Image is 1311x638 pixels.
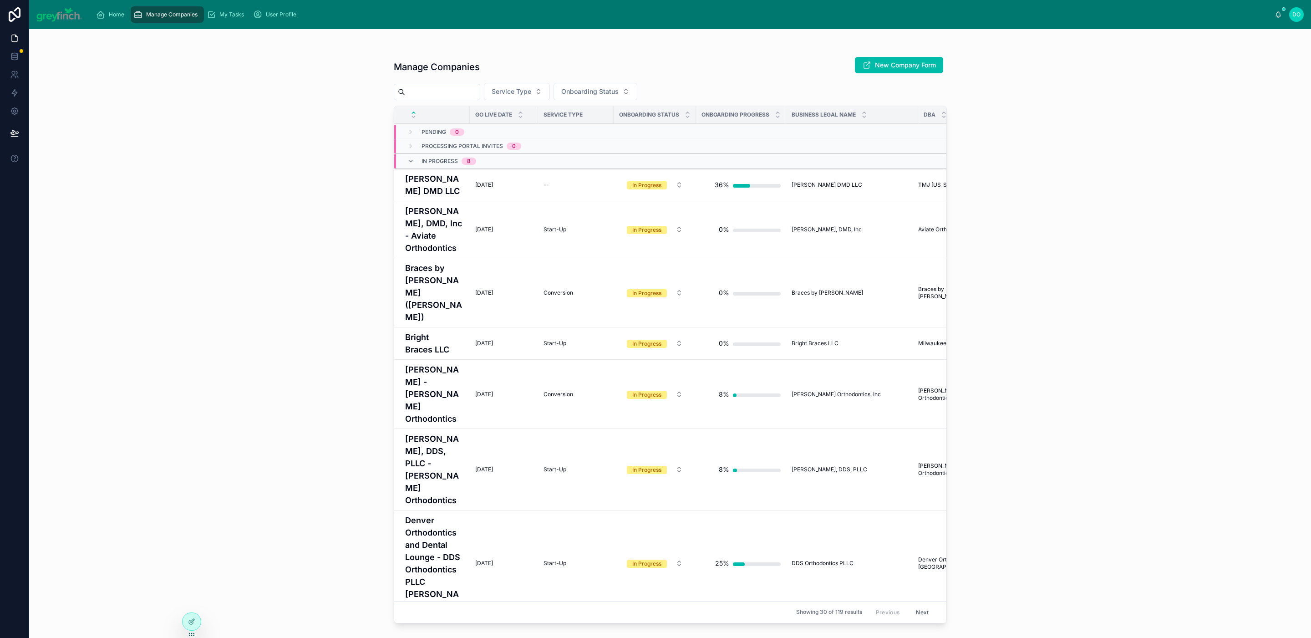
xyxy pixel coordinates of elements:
[475,340,533,347] a: [DATE]
[620,335,690,352] button: Select Button
[632,340,661,348] div: In Progress
[792,560,913,567] a: DDS Orthodontics PLLC
[620,177,690,193] button: Select Button
[544,560,608,567] a: Start-Up
[632,560,661,568] div: In Progress
[620,461,690,478] button: Select Button
[250,6,303,23] a: User Profile
[719,220,729,239] div: 0%
[619,386,691,403] a: Select Button
[918,340,983,347] a: Milwaukee Orthodontics
[792,466,913,473] a: [PERSON_NAME], DDS, PLLC
[918,340,981,347] span: Milwaukee Orthodontics
[619,555,691,572] a: Select Button
[422,128,446,136] span: Pending
[910,605,935,619] button: Next
[701,460,781,479] a: 8%
[632,289,661,297] div: In Progress
[701,176,781,194] a: 36%
[632,181,661,189] div: In Progress
[109,11,124,18] span: Home
[620,555,690,572] button: Select Button
[455,128,459,136] div: 0
[792,391,881,398] span: [PERSON_NAME] Orthodontics, Inc
[620,386,690,403] button: Select Button
[701,284,781,302] a: 0%
[918,387,983,402] span: [PERSON_NAME] Orthodontics
[561,87,619,96] span: Onboarding Status
[131,6,204,23] a: Manage Companies
[715,176,729,194] div: 36%
[475,560,533,567] a: [DATE]
[422,158,458,165] span: In Progress
[422,143,503,150] span: Processing Portal Invites
[918,226,969,233] span: Aviate Orthodontics
[467,158,471,165] div: 8
[266,11,296,18] span: User Profile
[475,340,493,347] span: [DATE]
[475,466,533,473] a: [DATE]
[544,391,573,398] span: Conversion
[405,173,464,197] a: [PERSON_NAME] DMD LLC
[719,385,729,403] div: 8%
[918,181,962,189] span: TMJ [US_STATE]
[475,289,493,296] span: [DATE]
[792,226,862,233] span: [PERSON_NAME], DMD, Inc
[620,221,690,238] button: Select Button
[792,181,862,189] span: [PERSON_NAME] DMD LLC
[544,340,566,347] span: Start-Up
[36,7,82,22] img: App logo
[544,391,608,398] a: Conversion
[475,226,493,233] span: [DATE]
[918,181,983,189] a: TMJ [US_STATE]
[475,289,533,296] a: [DATE]
[405,514,464,612] a: Denver Orthodontics and Dental Lounge - DDS Orthodontics PLLC [PERSON_NAME]
[475,226,533,233] a: [DATE]
[918,286,983,300] span: Braces by [PERSON_NAME]
[90,5,1275,25] div: scrollable content
[918,226,983,233] a: Aviate Orthodontics
[792,340,913,347] a: Bright Braces LLC
[620,285,690,301] button: Select Button
[792,391,913,398] a: [PERSON_NAME] Orthodontics, Inc
[792,181,913,189] a: [PERSON_NAME] DMD LLC
[619,335,691,352] a: Select Button
[544,181,608,189] a: --
[619,176,691,194] a: Select Button
[492,87,531,96] span: Service Type
[544,226,566,233] span: Start-Up
[544,289,608,296] a: Conversion
[701,385,781,403] a: 8%
[544,289,573,296] span: Conversion
[701,554,781,572] a: 25%
[918,462,983,477] a: [PERSON_NAME] Orthodontics
[484,83,550,100] button: Select Button
[405,433,464,506] a: [PERSON_NAME], DDS, PLLC - [PERSON_NAME] Orthodontics
[632,391,661,399] div: In Progress
[405,262,464,323] a: Braces by [PERSON_NAME] ([PERSON_NAME])
[475,391,493,398] span: [DATE]
[701,334,781,352] a: 0%
[405,205,464,254] a: [PERSON_NAME], DMD, Inc - Aviate Orthodontics
[715,554,729,572] div: 25%
[632,466,661,474] div: In Progress
[792,111,856,118] span: Business Legal Name
[405,363,464,425] a: [PERSON_NAME] - [PERSON_NAME] Orthodontics
[146,11,198,18] span: Manage Companies
[855,57,943,73] button: New Company Form
[475,111,512,118] span: Go Live Date
[475,181,533,189] a: [DATE]
[792,289,913,296] a: Braces by [PERSON_NAME]
[719,284,729,302] div: 0%
[875,61,936,70] span: New Company Form
[544,340,608,347] a: Start-Up
[1292,11,1301,18] span: DO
